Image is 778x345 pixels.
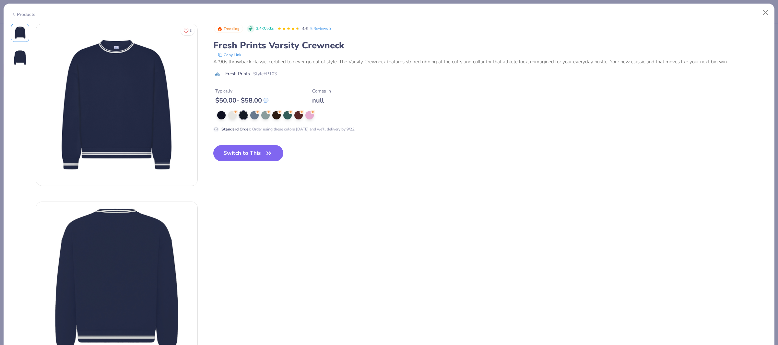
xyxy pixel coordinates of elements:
span: Fresh Prints [225,70,250,77]
button: Like [181,26,194,35]
img: Back [12,50,28,65]
strong: Standard Order : [221,127,251,132]
span: Style FP103 [253,70,277,77]
img: Trending sort [217,26,222,31]
div: Comes In [312,88,331,94]
span: 6 [190,29,192,32]
button: Switch to This [213,145,284,161]
button: copy to clipboard [216,52,243,58]
div: null [312,96,331,105]
div: Typically [215,88,268,94]
div: $ 50.00 - $ 58.00 [215,96,268,105]
span: Trending [224,27,240,31]
div: Order using these colors [DATE] and we’ll delivery by 9/22. [221,126,355,132]
span: 4.6 [302,26,308,31]
a: 5 Reviews [310,26,333,31]
button: Badge Button [214,25,243,33]
button: Close [760,6,772,19]
div: 4.6 Stars [277,24,300,34]
span: 3.4K Clicks [256,26,274,31]
div: A ’90s throwback classic, certified to never go out of style. The Varsity Crewneck features strip... [213,58,767,66]
div: Products [11,11,35,18]
img: Front [12,25,28,41]
img: brand logo [213,72,222,77]
div: Fresh Prints Varsity Crewneck [213,39,767,52]
img: Front [36,24,197,186]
